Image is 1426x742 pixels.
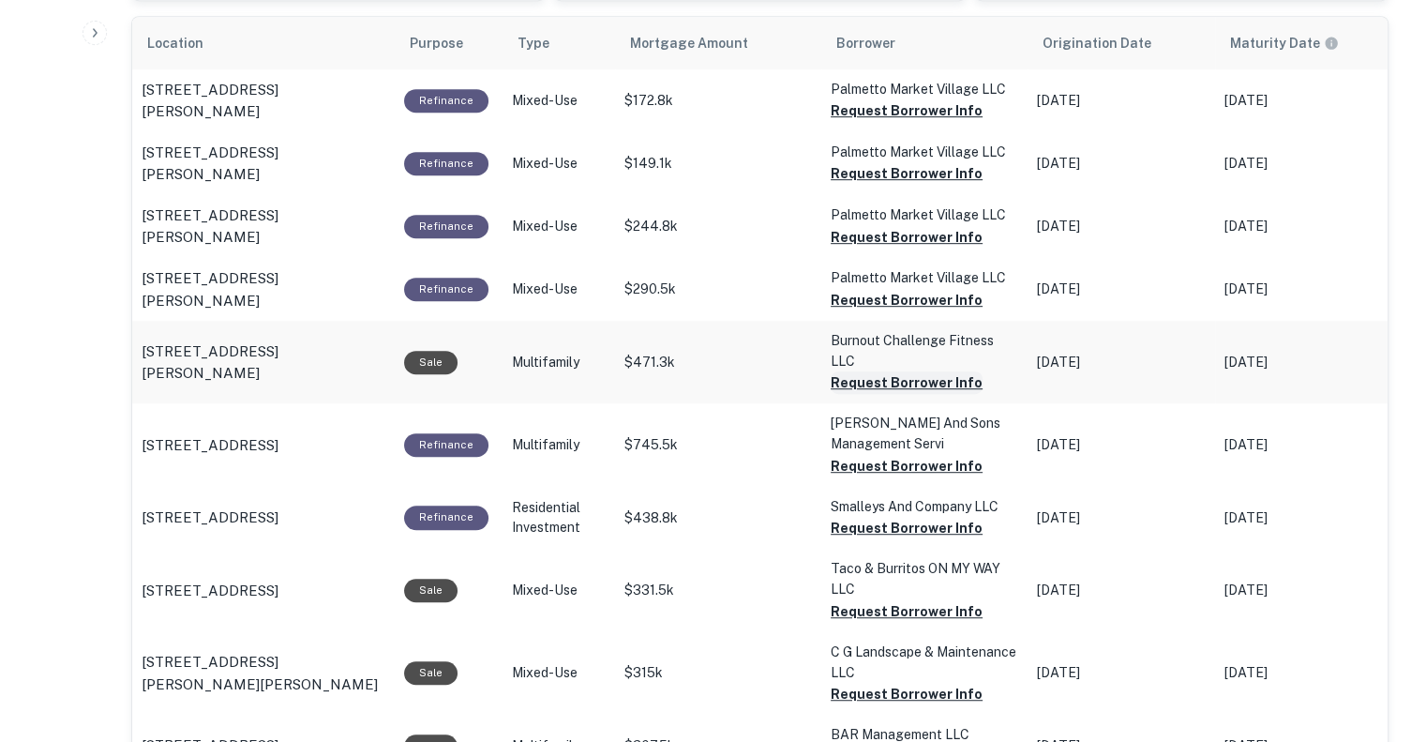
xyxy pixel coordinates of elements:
p: Burnout Challenge Fitness LLC [831,330,1018,371]
p: [DATE] [1224,663,1393,683]
button: Request Borrower Info [831,683,983,705]
span: Maturity dates displayed may be estimated. Please contact the lender for the most accurate maturi... [1230,33,1363,53]
button: Request Borrower Info [831,226,983,249]
span: Type [518,32,549,54]
button: Request Borrower Info [831,517,983,539]
p: [DATE] [1224,217,1393,236]
a: [STREET_ADDRESS][PERSON_NAME] [142,204,385,249]
th: Type [503,17,615,69]
p: [DATE] [1037,353,1206,372]
span: Purpose [410,32,488,54]
p: $471.3k [624,353,812,372]
p: [PERSON_NAME] And Sons Management Servi [831,413,1018,454]
a: [STREET_ADDRESS][PERSON_NAME] [142,142,385,186]
p: [DATE] [1224,154,1393,174]
th: Location [132,17,395,69]
th: Origination Date [1028,17,1215,69]
p: Taco & Burritos ON MY WAY LLC [831,558,1018,599]
p: [DATE] [1037,154,1206,174]
p: Mixed-Use [512,154,606,174]
p: Palmetto Market Village LLC [831,142,1018,162]
div: This loan purpose was for refinancing [404,152,488,175]
p: $149.1k [624,154,812,174]
span: Mortgage Amount [630,32,773,54]
p: Mixed-Use [512,663,606,683]
p: Smalleys And Company LLC [831,496,1018,517]
div: Sale [404,579,458,602]
p: [DATE] [1037,663,1206,683]
th: Mortgage Amount [615,17,821,69]
a: [STREET_ADDRESS][PERSON_NAME][PERSON_NAME] [142,651,385,695]
button: Request Borrower Info [831,600,983,623]
p: [DATE] [1037,280,1206,299]
p: Palmetto Market Village LLC [831,79,1018,99]
a: [STREET_ADDRESS] [142,434,385,457]
p: [DATE] [1037,581,1206,600]
p: Palmetto Market Village LLC [831,267,1018,288]
button: Request Borrower Info [831,99,983,122]
p: [STREET_ADDRESS] [142,507,278,529]
p: C G Landscape & Maintenance LLC [831,642,1018,683]
p: [DATE] [1037,91,1206,111]
p: Mixed-Use [512,91,606,111]
div: Maturity dates displayed may be estimated. Please contact the lender for the most accurate maturi... [1230,33,1339,53]
p: [DATE] [1037,217,1206,236]
p: Residential Investment [512,498,606,538]
p: [DATE] [1224,353,1393,372]
div: This loan purpose was for refinancing [404,433,488,457]
span: Borrower [836,32,895,54]
p: [DATE] [1224,508,1393,528]
span: Origination Date [1043,32,1176,54]
p: [DATE] [1224,91,1393,111]
div: This loan purpose was for refinancing [404,215,488,238]
p: $438.8k [624,508,812,528]
p: $331.5k [624,581,812,600]
iframe: Chat Widget [1332,592,1426,682]
a: [STREET_ADDRESS][PERSON_NAME] [142,267,385,311]
div: Sale [404,661,458,685]
p: [DATE] [1224,435,1393,455]
span: Location [147,32,228,54]
a: [STREET_ADDRESS][PERSON_NAME] [142,341,385,385]
a: [STREET_ADDRESS] [142,507,385,529]
p: [STREET_ADDRESS] [142,434,278,457]
button: Request Borrower Info [831,162,983,185]
a: [STREET_ADDRESS] [142,580,385,602]
th: Purpose [395,17,503,69]
p: $315k [624,663,812,683]
th: Borrower [821,17,1028,69]
p: [STREET_ADDRESS] [142,580,278,602]
h6: Maturity Date [1230,33,1320,53]
p: Mixed-Use [512,280,606,299]
p: Palmetto Market Village LLC [831,204,1018,225]
p: Mixed-Use [512,581,606,600]
p: [DATE] [1224,280,1393,299]
div: This loan purpose was for refinancing [404,506,488,529]
button: Request Borrower Info [831,289,983,311]
div: Sale [404,351,458,374]
p: $244.8k [624,217,812,236]
p: [DATE] [1224,581,1393,600]
button: Request Borrower Info [831,371,983,394]
p: [DATE] [1037,508,1206,528]
div: This loan purpose was for refinancing [404,89,488,113]
th: Maturity dates displayed may be estimated. Please contact the lender for the most accurate maturi... [1215,17,1403,69]
p: Mixed-Use [512,217,606,236]
p: $172.8k [624,91,812,111]
p: [DATE] [1037,435,1206,455]
p: Multifamily [512,435,606,455]
p: Multifamily [512,353,606,372]
p: $290.5k [624,280,812,299]
button: Request Borrower Info [831,455,983,477]
div: This loan purpose was for refinancing [404,278,488,301]
a: [STREET_ADDRESS][PERSON_NAME] [142,79,385,123]
p: $745.5k [624,435,812,455]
